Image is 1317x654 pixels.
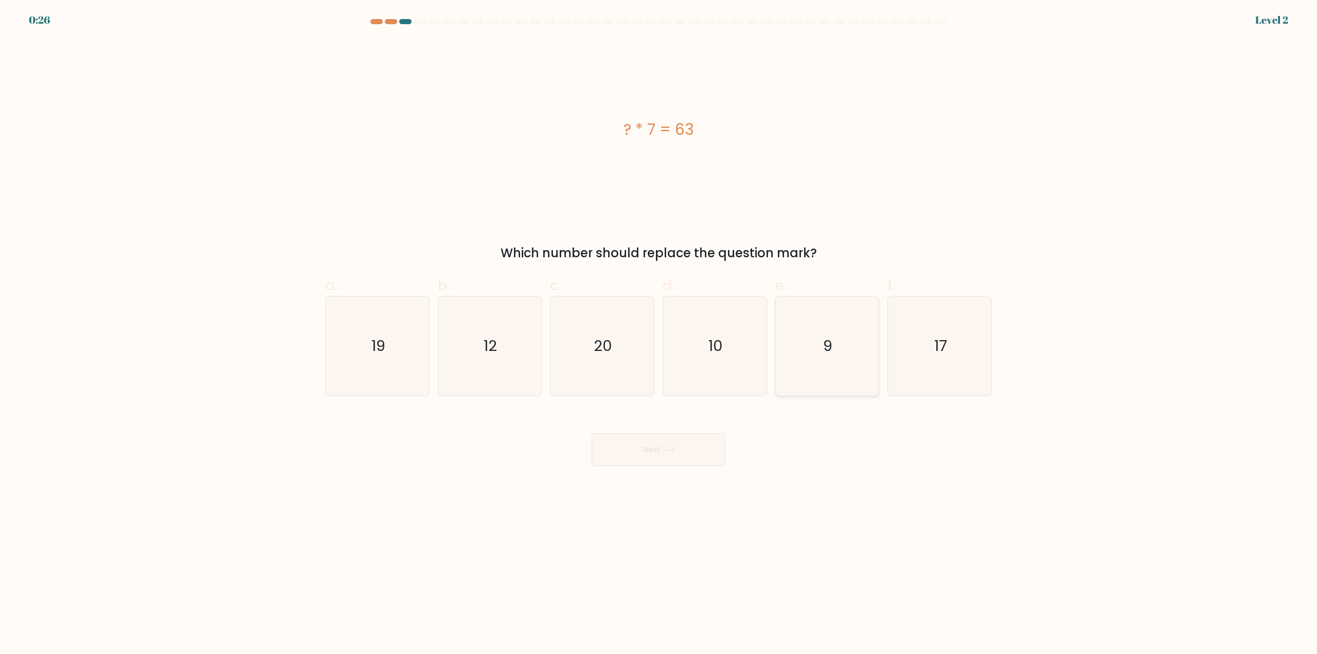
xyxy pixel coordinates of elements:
span: b. [438,275,450,295]
span: e. [775,275,787,295]
span: d. [663,275,675,295]
div: 0:26 [29,12,50,28]
span: a. [325,275,337,295]
text: 12 [484,336,497,357]
div: Level 2 [1255,12,1288,28]
div: ? * 7 = 63 [325,118,992,141]
text: 10 [708,336,723,357]
text: 17 [934,336,947,357]
text: 19 [371,336,385,357]
button: Next [592,433,725,466]
text: 9 [824,336,833,357]
span: f. [887,275,895,295]
span: c. [550,275,561,295]
text: 20 [594,336,613,357]
div: Which number should replace the question mark? [331,244,986,262]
